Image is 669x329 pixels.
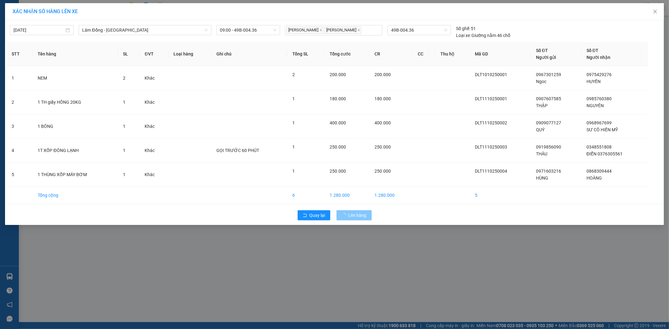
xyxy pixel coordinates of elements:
[82,25,208,35] span: Lâm Đồng - Hải Dương
[536,175,548,180] span: HÙNG
[587,169,612,174] span: 0868309444
[123,100,125,105] span: 1
[330,72,346,77] span: 200.000
[587,55,610,60] span: Người nhận
[292,169,295,174] span: 1
[7,90,33,114] td: 2
[330,169,346,174] span: 250.000
[33,42,118,66] th: Tên hàng
[536,169,561,174] span: 0971603216
[330,120,346,125] span: 400.000
[140,42,168,66] th: ĐVT
[330,144,346,149] span: 250.000
[475,120,507,125] span: DLT1110250002
[325,42,369,66] th: Tổng cước
[536,96,561,101] span: 0907607585
[587,175,602,180] span: HOÀNG
[7,163,33,187] td: 5
[456,25,476,32] div: 51
[587,72,612,77] span: 0975429276
[286,27,323,34] span: [PERSON_NAME]
[587,48,598,53] span: Số ĐT
[325,187,369,204] td: 1.280.000
[374,120,391,125] span: 400.000
[33,66,118,90] td: NEM
[33,163,118,187] td: 1 THÙNG XỐP MÁY BƠM
[140,66,168,90] td: Khác
[33,114,118,138] td: 1 BÔNG
[536,79,546,84] span: Ngoc
[536,120,561,125] span: 0909077127
[220,25,277,35] span: 09:00 - 49B-004.36
[204,28,208,32] span: down
[140,138,168,163] td: Khác
[653,9,658,14] span: close
[216,148,259,153] span: GỌI TRƯỚC 60 PHÚT
[536,103,548,108] span: THẬP
[587,127,618,132] span: SƯ CÔ HIỀN MỸ
[140,114,168,138] td: Khác
[324,27,361,34] span: [PERSON_NAME]
[140,90,168,114] td: Khác
[33,138,118,163] td: 1T XỐP ĐÔNG LẠNH
[342,213,348,217] span: loading
[475,96,507,101] span: DLT1110250001
[470,42,531,66] th: Mã GD
[369,42,413,66] th: CR
[646,3,664,21] button: Close
[470,187,531,204] td: 5
[475,169,507,174] span: DLT1110250004
[456,32,511,39] div: Giường nằm 46 chỗ
[7,138,33,163] td: 4
[374,169,391,174] span: 250.000
[374,72,391,77] span: 200.000
[587,151,623,156] span: ĐIỂN 0376305561
[33,187,118,204] td: Tổng cộng
[357,29,360,32] span: close
[587,96,612,101] span: 0985760380
[374,144,391,149] span: 250.000
[287,42,325,66] th: Tổng SL
[7,42,33,66] th: STT
[298,210,330,220] button: rollbackQuay lại
[292,144,295,149] span: 1
[123,76,125,81] span: 2
[13,27,64,34] input: 11/10/2025
[211,42,287,66] th: Ghi chú
[7,114,33,138] td: 3
[587,103,604,108] span: NGUYÊN
[536,48,548,53] span: Số ĐT
[536,72,561,77] span: 0967301259
[587,120,612,125] span: 0968967699
[475,72,507,77] span: DLT1010250001
[140,163,168,187] td: Khác
[319,29,322,32] span: close
[123,172,125,177] span: 1
[33,90,118,114] td: 1 TH giấy HỒNG 20KG
[287,187,325,204] td: 6
[413,42,435,66] th: CC
[391,25,447,35] span: 49B-004.36
[292,96,295,101] span: 1
[310,212,325,219] span: Quay lại
[330,96,346,101] span: 180.000
[303,213,307,218] span: rollback
[587,79,601,84] span: HUYỀN
[7,66,33,90] td: 1
[369,187,413,204] td: 1.280.000
[337,210,372,220] button: Lên hàng
[123,148,125,153] span: 1
[536,127,544,132] span: QUÝ
[536,151,547,156] span: THÂU
[374,96,391,101] span: 180.000
[123,124,125,129] span: 1
[536,144,561,149] span: 0919856090
[536,55,556,60] span: Người gửi
[456,32,471,39] span: Loại xe:
[169,42,212,66] th: Loại hàng
[292,72,295,77] span: 2
[13,8,78,14] span: XÁC NHẬN SỐ HÀNG LÊN XE
[587,144,612,149] span: 0348551808
[348,212,367,219] span: Lên hàng
[475,144,507,149] span: DLT1110250003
